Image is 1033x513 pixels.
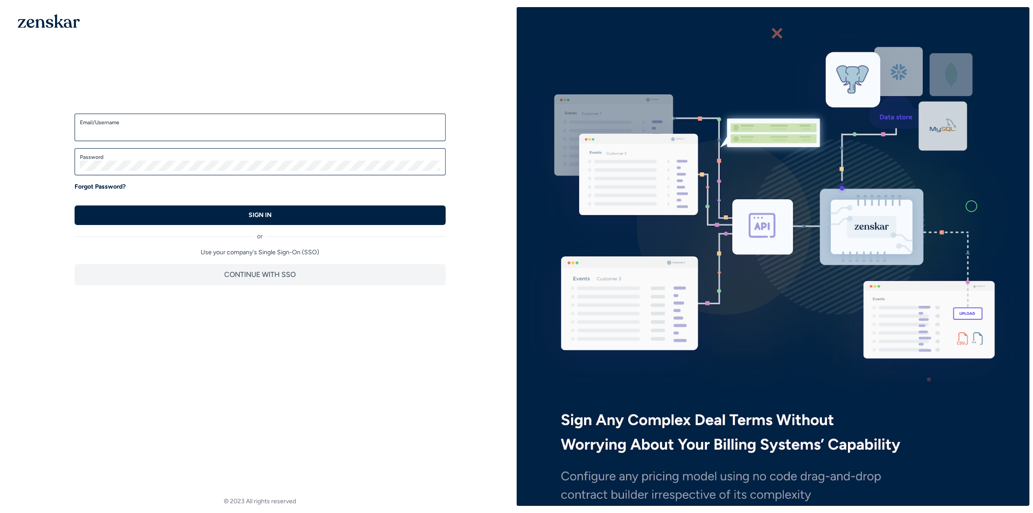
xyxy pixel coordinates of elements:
[80,154,440,161] label: Password
[75,248,446,257] p: Use your company's Single Sign-On (SSO)
[80,119,440,126] label: Email/Username
[75,205,446,225] button: SIGN IN
[75,182,126,191] a: Forgot Password?
[249,211,272,220] p: SIGN IN
[75,225,446,241] div: or
[4,497,517,506] footer: © 2023 All rights reserved
[75,264,446,285] button: CONTINUE WITH SSO
[18,14,80,28] img: 1OGAJ2xQqyY4LXKgY66KYq0eOWRCkrZdAb3gUhuVAqdWPZE9SRJmCz+oDMSn4zDLXe31Ii730ItAGKgCKgCCgCikA4Av8PJUP...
